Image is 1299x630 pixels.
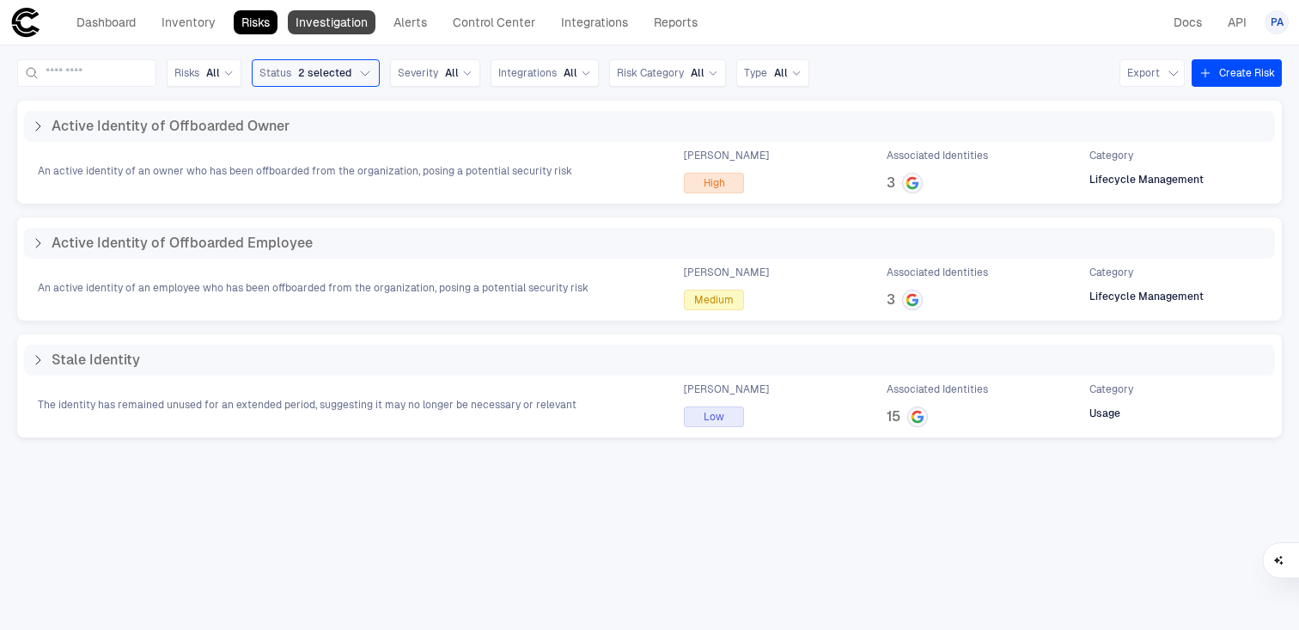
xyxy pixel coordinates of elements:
span: Category [1089,382,1133,396]
span: 3 [887,174,895,192]
span: Stale Identity [52,352,140,369]
span: Associated Identities [887,266,988,279]
span: Lifecycle Management [1089,173,1204,187]
span: Integrations [498,66,557,80]
button: Status2 selected [252,59,380,87]
span: Risk Category [617,66,684,80]
a: Alerts [386,10,435,34]
span: An active identity of an owner who has been offboarded from the organization, posing a potential ... [38,164,572,178]
span: The identity has remained unused for an extended period, suggesting it may no longer be necessary... [38,398,576,412]
span: High [704,176,725,190]
span: 3 [887,291,895,309]
a: Docs [1166,10,1210,34]
div: Active Identity of Offboarded EmployeeAn active identity of an employee who has been offboarded f... [17,217,1282,321]
a: Dashboard [69,10,143,34]
a: Reports [646,10,705,34]
span: Category [1089,266,1133,279]
a: Risks [234,10,277,34]
span: All [691,66,704,80]
span: 2 selected [298,66,351,80]
a: Inventory [154,10,223,34]
button: Create Risk [1192,59,1282,87]
span: 15 [887,408,900,425]
a: Integrations [553,10,636,34]
span: Active Identity of Offboarded Employee [52,235,313,252]
span: All [445,66,459,80]
span: Lifecycle Management [1089,290,1204,303]
span: Status [259,66,291,80]
span: Medium [694,293,734,307]
span: [PERSON_NAME] [684,149,769,162]
span: All [564,66,577,80]
div: Active Identity of Offboarded OwnerAn active identity of an owner who has been offboarded from th... [17,101,1282,204]
span: [PERSON_NAME] [684,382,769,396]
span: Risks [174,66,199,80]
div: Stale IdentityThe identity has remained unused for an extended period, suggesting it may no longe... [17,334,1282,437]
span: Low [704,410,724,424]
span: Type [744,66,767,80]
a: Control Center [445,10,543,34]
span: Active Identity of Offboarded Owner [52,118,290,135]
span: [PERSON_NAME] [684,266,769,279]
span: All [774,66,788,80]
a: API [1220,10,1254,34]
button: Export [1119,59,1185,87]
span: PA [1271,15,1284,29]
span: Usage [1089,407,1120,420]
span: All [206,66,220,80]
a: Investigation [288,10,375,34]
span: Associated Identities [887,382,988,396]
span: Severity [398,66,438,80]
span: Associated Identities [887,149,988,162]
span: Category [1089,149,1133,162]
button: PA [1265,10,1289,34]
span: An active identity of an employee who has been offboarded from the organization, posing a potenti... [38,281,589,295]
